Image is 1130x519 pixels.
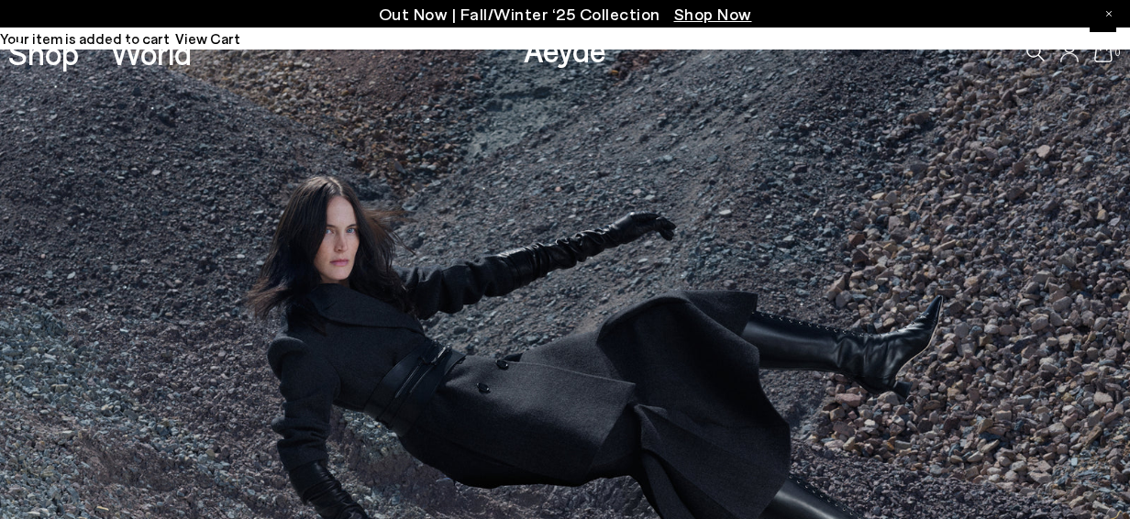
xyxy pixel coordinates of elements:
a: Shop [8,37,79,69]
span: Navigate to /collections/new-in [674,4,752,24]
span: 0 [1113,48,1122,58]
a: World [110,37,192,69]
a: Aeyde [524,30,606,69]
a: 0 [1094,42,1113,62]
p: Out Now | Fall/Winter ‘25 Collection [379,3,752,26]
